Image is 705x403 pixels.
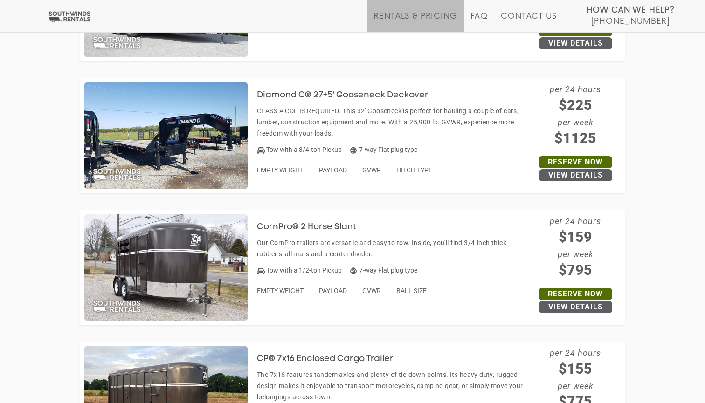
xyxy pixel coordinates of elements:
[350,266,417,274] span: 7-way Flat plug type
[257,355,408,362] a: CP® 7x16 Enclosed Cargo Trailer
[257,287,304,294] span: EMPTY WEIGHT
[257,91,442,100] h3: Diamond C® 27+5' Gooseneck Deckover
[319,287,347,294] span: PAYLOAD
[266,266,342,274] span: Tow with a 1/2-ton Pickup
[362,166,381,174] span: GVWR
[539,156,612,168] a: Reserve Now
[362,287,381,294] span: GVWR
[530,128,621,149] span: $1125
[591,17,670,26] span: [PHONE_NUMBER]
[530,82,621,149] span: per 24 hours per week
[257,166,304,174] span: EMPTY WEIGHT
[530,260,621,280] span: $795
[530,95,621,116] span: $225
[539,301,612,313] a: View Details
[257,369,525,403] p: The 7x16 features tandem axles and plenty of tie-down points. Its heavy duty, rugged design makes...
[266,146,342,153] span: Tow with a 3/4-ton Pickup
[350,146,417,153] span: 7-way Flat plug type
[530,226,621,247] span: $159
[539,288,612,300] a: Reserve Now
[396,166,432,174] span: HITCH TYPE
[257,355,408,364] h3: CP® 7x16 Enclosed Cargo Trailer
[501,12,556,32] a: Contact Us
[470,12,488,32] a: FAQ
[257,223,370,232] h3: CornPro® 2 Horse Slant
[530,214,621,280] span: per 24 hours per week
[530,358,621,379] span: $155
[47,11,92,22] img: Southwinds Rentals Logo
[84,82,248,189] img: SW041 - Diamond C 27+5' Gooseneck Deckover
[587,6,675,15] strong: How Can We Help?
[319,166,347,174] span: PAYLOAD
[84,214,248,321] img: SW042 - CornPro 2 Horse Slant
[257,91,442,99] a: Diamond C® 27+5' Gooseneck Deckover
[539,37,612,49] a: View Details
[587,5,675,25] a: How Can We Help? [PHONE_NUMBER]
[257,223,370,231] a: CornPro® 2 Horse Slant
[396,287,427,294] span: BALL SIZE
[257,237,525,260] p: Our CornPro trailers are versatile and easy to tow. Inside, you'll find 3/4-inch thick rubber sta...
[257,105,525,139] p: CLASS A CDL IS REQUIRED. This 32' Gooseneck is perfect for hauling a couple of cars, lumber, cons...
[373,12,457,32] a: Rentals & Pricing
[539,169,612,181] a: View Details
